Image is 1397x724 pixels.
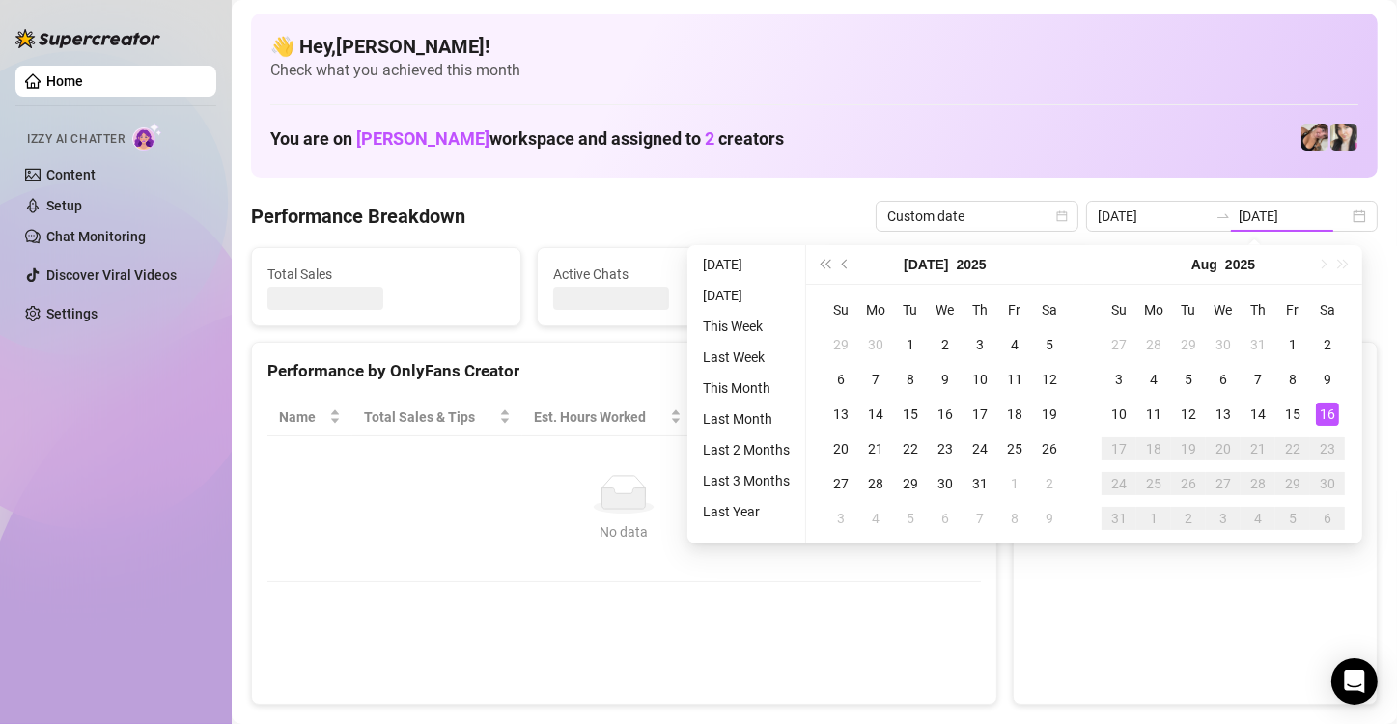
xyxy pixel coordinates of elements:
[46,267,177,283] a: Discover Viral Videos
[287,521,962,543] div: No data
[553,264,791,285] span: Active Chats
[46,229,146,244] a: Chat Monitoring
[1215,209,1231,224] span: to
[46,167,96,182] a: Content
[279,406,325,428] span: Name
[1330,124,1357,151] img: Christina
[270,60,1358,81] span: Check what you achieved this month
[267,399,352,436] th: Name
[270,33,1358,60] h4: 👋 Hey, [PERSON_NAME] !
[1301,124,1328,151] img: Christina
[1215,209,1231,224] span: swap-right
[705,406,796,428] span: Sales / Hour
[364,406,495,428] span: Total Sales & Tips
[251,203,465,230] h4: Performance Breakdown
[267,358,981,384] div: Performance by OnlyFans Creator
[46,73,83,89] a: Home
[1029,358,1361,384] div: Sales by OnlyFans Creator
[27,130,125,149] span: Izzy AI Chatter
[705,128,714,149] span: 2
[1331,658,1378,705] div: Open Intercom Messenger
[46,306,98,321] a: Settings
[46,198,82,213] a: Setup
[1239,206,1349,227] input: End date
[270,128,784,150] h1: You are on workspace and assigned to creators
[132,123,162,151] img: AI Chatter
[352,399,522,436] th: Total Sales & Tips
[693,399,823,436] th: Sales / Hour
[1098,206,1208,227] input: Start date
[15,29,160,48] img: logo-BBDzfeDw.svg
[822,399,980,436] th: Chat Conversion
[356,128,489,149] span: [PERSON_NAME]
[267,264,505,285] span: Total Sales
[1056,210,1068,222] span: calendar
[534,406,666,428] div: Est. Hours Worked
[887,202,1067,231] span: Custom date
[833,406,953,428] span: Chat Conversion
[839,264,1076,285] span: Messages Sent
